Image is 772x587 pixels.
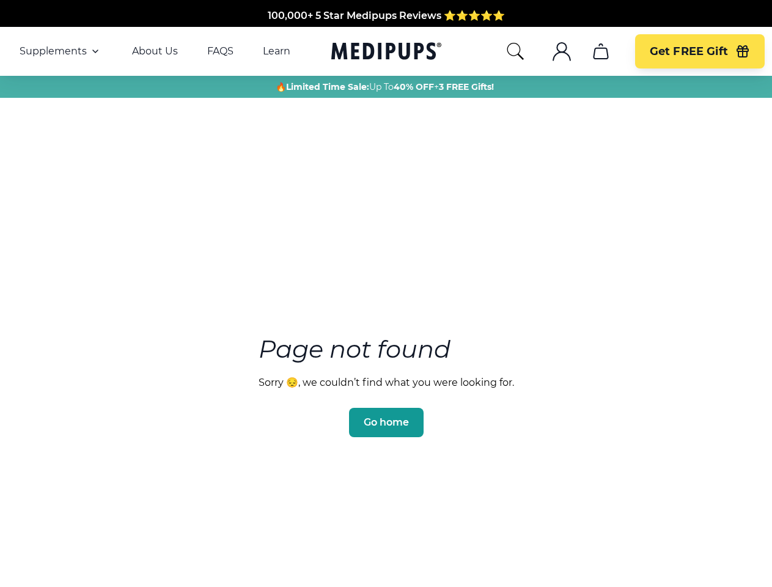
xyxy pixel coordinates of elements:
button: cart [586,37,616,66]
a: FAQS [207,45,233,57]
span: 100,000+ 5 Star Medipups Reviews ⭐️⭐️⭐️⭐️⭐️ [268,10,505,21]
span: Supplements [20,45,87,57]
button: search [505,42,525,61]
a: Medipups [331,40,441,65]
span: 🔥 Up To + [276,81,494,93]
span: Go home [364,416,409,429]
a: Learn [263,45,290,57]
h3: Page not found [259,331,514,367]
span: Get FREE Gift [650,45,728,59]
p: Sorry 😔, we couldn’t find what you were looking for. [259,377,514,388]
a: About Us [132,45,178,57]
button: Get FREE Gift [635,34,765,68]
span: Made In The [GEOGRAPHIC_DATA] from domestic & globally sourced ingredients [183,24,589,36]
button: Supplements [20,44,103,59]
button: Go home [349,408,424,437]
button: account [547,37,576,66]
